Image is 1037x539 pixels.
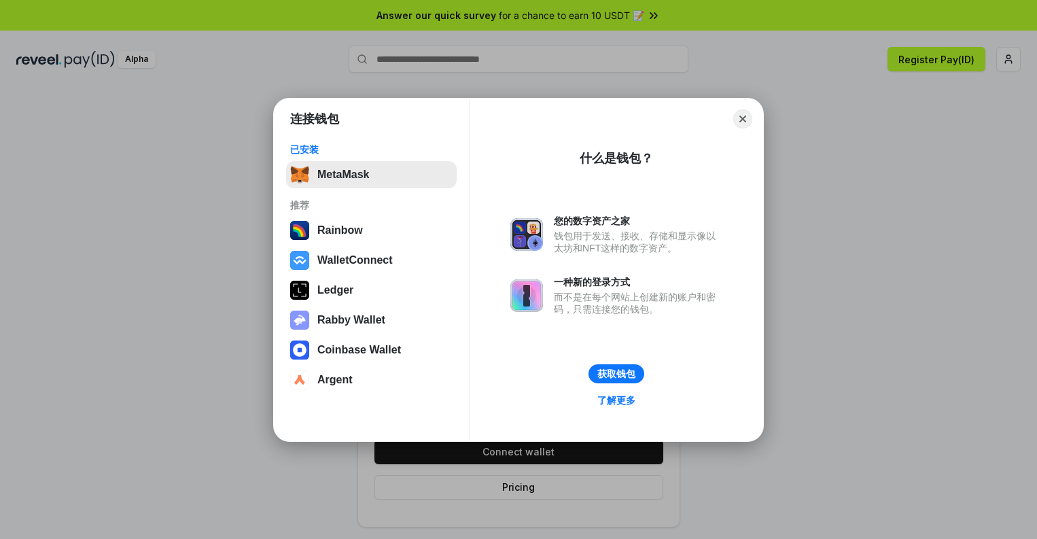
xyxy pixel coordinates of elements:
div: Coinbase Wallet [317,344,401,356]
div: 而不是在每个网站上创建新的账户和密码，只需连接您的钱包。 [554,291,722,315]
img: svg+xml,%3Csvg%20xmlns%3D%22http%3A%2F%2Fwww.w3.org%2F2000%2Fsvg%22%20width%3D%2228%22%20height%3... [290,281,309,300]
img: svg+xml,%3Csvg%20width%3D%2228%22%20height%3D%2228%22%20viewBox%3D%220%200%2028%2028%22%20fill%3D... [290,341,309,360]
button: Coinbase Wallet [286,336,457,364]
div: 了解更多 [597,394,635,406]
div: MetaMask [317,169,369,181]
button: Rainbow [286,217,457,244]
img: svg+xml,%3Csvg%20fill%3D%22none%22%20height%3D%2233%22%20viewBox%3D%220%200%2035%2033%22%20width%... [290,165,309,184]
img: svg+xml,%3Csvg%20xmlns%3D%22http%3A%2F%2Fwww.w3.org%2F2000%2Fsvg%22%20fill%3D%22none%22%20viewBox... [290,311,309,330]
div: Rabby Wallet [317,314,385,326]
img: svg+xml,%3Csvg%20width%3D%22120%22%20height%3D%22120%22%20viewBox%3D%220%200%20120%20120%22%20fil... [290,221,309,240]
div: Ledger [317,284,353,296]
button: WalletConnect [286,247,457,274]
h1: 连接钱包 [290,111,339,127]
div: 您的数字资产之家 [554,215,722,227]
div: 获取钱包 [597,368,635,380]
button: 获取钱包 [588,364,644,383]
div: 一种新的登录方式 [554,276,722,288]
div: 已安装 [290,143,453,156]
button: Argent [286,366,457,394]
img: svg+xml,%3Csvg%20xmlns%3D%22http%3A%2F%2Fwww.w3.org%2F2000%2Fsvg%22%20fill%3D%22none%22%20viewBox... [510,279,543,312]
button: Rabby Wallet [286,307,457,334]
button: Close [733,109,752,128]
div: 推荐 [290,199,453,211]
img: svg+xml,%3Csvg%20width%3D%2228%22%20height%3D%2228%22%20viewBox%3D%220%200%2028%2028%22%20fill%3D... [290,251,309,270]
img: svg+xml,%3Csvg%20xmlns%3D%22http%3A%2F%2Fwww.w3.org%2F2000%2Fsvg%22%20fill%3D%22none%22%20viewBox... [510,218,543,251]
div: WalletConnect [317,254,393,266]
button: Ledger [286,277,457,304]
a: 了解更多 [589,392,644,409]
div: Rainbow [317,224,363,237]
img: svg+xml,%3Csvg%20width%3D%2228%22%20height%3D%2228%22%20viewBox%3D%220%200%2028%2028%22%20fill%3D... [290,370,309,389]
div: Argent [317,374,353,386]
div: 什么是钱包？ [580,150,653,167]
button: MetaMask [286,161,457,188]
div: 钱包用于发送、接收、存储和显示像以太坊和NFT这样的数字资产。 [554,230,722,254]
